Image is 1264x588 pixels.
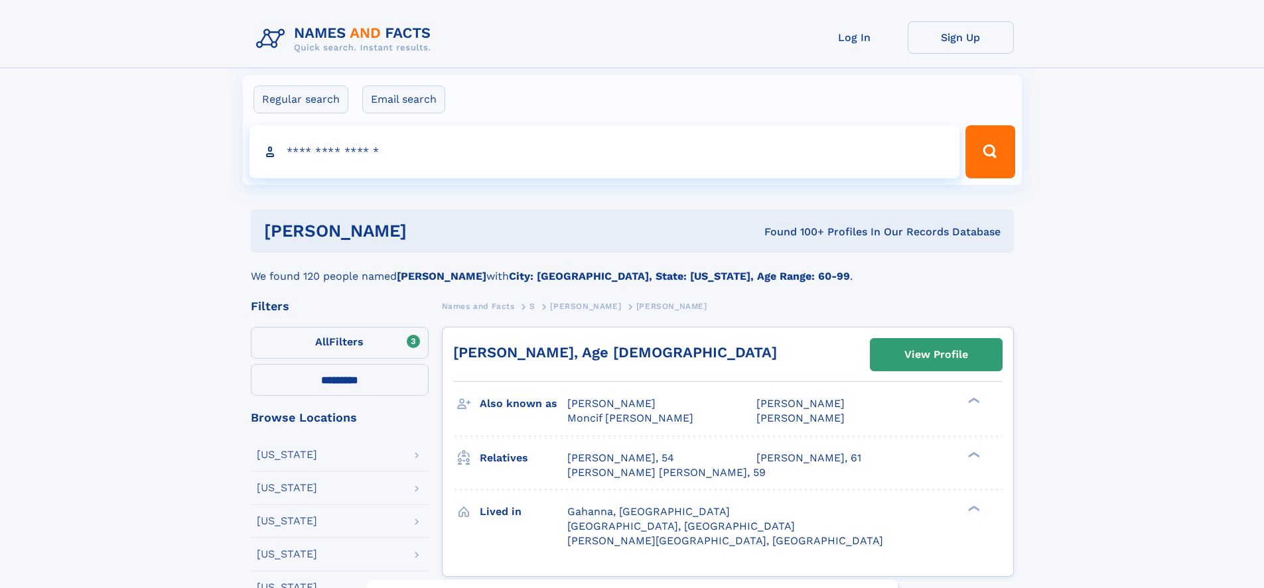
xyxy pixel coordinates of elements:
[756,412,845,424] span: [PERSON_NAME]
[965,504,981,512] div: ❯
[315,335,329,348] span: All
[509,270,850,282] b: City: [GEOGRAPHIC_DATA], State: [US_STATE], Age Range: 60-99
[264,223,586,239] h1: [PERSON_NAME]
[480,392,567,415] h3: Also known as
[257,483,317,493] div: [US_STATE]
[567,505,730,518] span: Gahanna, [GEOGRAPHIC_DATA]
[567,397,656,410] span: [PERSON_NAME]
[965,396,981,405] div: ❯
[257,549,317,559] div: [US_STATE]
[567,451,674,465] a: [PERSON_NAME], 54
[585,225,1001,239] div: Found 100+ Profiles In Our Records Database
[965,450,981,459] div: ❯
[567,534,883,547] span: [PERSON_NAME][GEOGRAPHIC_DATA], [GEOGRAPHIC_DATA]
[756,397,845,410] span: [PERSON_NAME]
[480,500,567,523] h3: Lived in
[567,465,766,480] a: [PERSON_NAME] [PERSON_NAME], 59
[453,344,777,361] a: [PERSON_NAME], Age [DEMOGRAPHIC_DATA]
[529,302,535,311] span: S
[251,300,429,312] div: Filters
[908,21,1014,54] a: Sign Up
[251,327,429,359] label: Filters
[362,86,445,113] label: Email search
[550,298,621,314] a: [PERSON_NAME]
[257,449,317,460] div: [US_STATE]
[567,520,795,532] span: [GEOGRAPHIC_DATA], [GEOGRAPHIC_DATA]
[550,302,621,311] span: [PERSON_NAME]
[251,253,1014,284] div: We found 120 people named with .
[251,412,429,424] div: Browse Locations
[397,270,486,282] b: [PERSON_NAME]
[253,86,348,113] label: Regular search
[567,412,693,424] span: Moncif [PERSON_NAME]
[802,21,908,54] a: Log In
[965,125,1015,178] button: Search Button
[257,516,317,526] div: [US_STATE]
[904,339,968,370] div: View Profile
[636,302,707,311] span: [PERSON_NAME]
[871,339,1002,371] a: View Profile
[480,447,567,469] h3: Relatives
[529,298,535,314] a: S
[249,125,960,178] input: search input
[756,451,861,465] a: [PERSON_NAME], 61
[442,298,515,314] a: Names and Facts
[251,21,442,57] img: Logo Names and Facts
